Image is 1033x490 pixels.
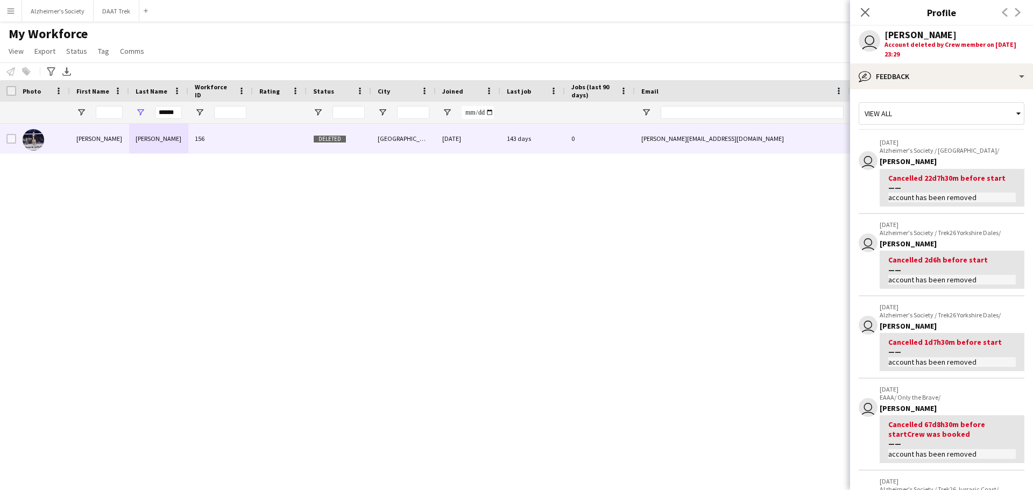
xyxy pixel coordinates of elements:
[888,420,1016,449] div: Cancelled 67d8h30m before start Crew was booked
[885,40,1024,59] div: Account deleted by Crew member on [DATE] 23:29
[880,221,1024,229] p: [DATE]
[880,393,1024,401] p: EAAA/ Only the Brave/
[313,87,334,95] span: Status
[4,44,28,58] a: View
[66,46,87,56] span: Status
[378,108,387,117] button: Open Filter Menu
[888,193,1016,202] div: account has been removed
[76,87,109,95] span: First Name
[9,26,88,42] span: My Workforce
[880,403,1024,413] div: [PERSON_NAME]
[332,106,365,119] input: Status Filter Input
[195,83,234,99] span: Workforce ID
[76,108,86,117] button: Open Filter Menu
[155,106,182,119] input: Last Name Filter Input
[888,173,1016,193] div: Cancelled 22d7h30m before start
[635,124,850,153] div: [PERSON_NAME][EMAIL_ADDRESS][DOMAIN_NAME]
[378,87,390,95] span: City
[865,109,892,118] span: View all
[23,87,41,95] span: Photo
[880,311,1024,319] p: Alzheimer's Society / Trek26 Yorkshire Dales/
[565,124,635,153] div: 0
[880,138,1024,146] p: [DATE]
[116,44,148,58] a: Comms
[45,65,58,78] app-action-btn: Advanced filters
[850,5,1033,19] h3: Profile
[507,87,531,95] span: Last job
[94,44,114,58] a: Tag
[188,124,253,153] div: 156
[70,124,129,153] div: [PERSON_NAME]
[214,106,246,119] input: Workforce ID Filter Input
[880,477,1024,485] p: [DATE]
[94,1,139,22] button: DAAT Trek
[880,321,1024,331] div: [PERSON_NAME]
[888,357,1016,367] div: account has been removed
[98,46,109,56] span: Tag
[500,124,565,153] div: 143 days
[888,337,1016,357] div: Cancelled 1d7h30m before start
[880,385,1024,393] p: [DATE]
[6,134,16,144] input: Row Selection is disabled for this row (unchecked)
[30,44,60,58] a: Export
[880,303,1024,311] p: [DATE]
[371,124,436,153] div: [GEOGRAPHIC_DATA]
[60,65,73,78] app-action-btn: Export XLSX
[442,108,452,117] button: Open Filter Menu
[641,108,651,117] button: Open Filter Menu
[888,449,1016,459] div: account has been removed
[442,87,463,95] span: Joined
[22,1,94,22] button: Alzheimer's Society
[120,46,144,56] span: Comms
[23,129,44,151] img: Brandon Cooper
[880,157,1024,166] div: [PERSON_NAME]
[888,255,1016,274] div: Cancelled 2d6h before start
[313,135,346,143] span: Deleted
[9,46,24,56] span: View
[129,124,188,153] div: [PERSON_NAME]
[259,87,280,95] span: Rating
[436,124,500,153] div: [DATE]
[397,106,429,119] input: City Filter Input
[850,63,1033,89] div: Feedback
[571,83,615,99] span: Jobs (last 90 days)
[462,106,494,119] input: Joined Filter Input
[6,86,16,96] input: Column with Header Selection
[136,87,167,95] span: Last Name
[62,44,91,58] a: Status
[885,30,957,40] div: [PERSON_NAME]
[880,146,1024,154] p: Alzheimer's Society / [GEOGRAPHIC_DATA]/
[34,46,55,56] span: Export
[313,108,323,117] button: Open Filter Menu
[136,108,145,117] button: Open Filter Menu
[641,87,659,95] span: Email
[880,229,1024,237] p: Alzheimer's Society / Trek26 Yorkshire Dales/
[880,239,1024,248] div: [PERSON_NAME]
[96,106,123,119] input: First Name Filter Input
[195,108,204,117] button: Open Filter Menu
[888,275,1016,285] div: account has been removed
[661,106,844,119] input: Email Filter Input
